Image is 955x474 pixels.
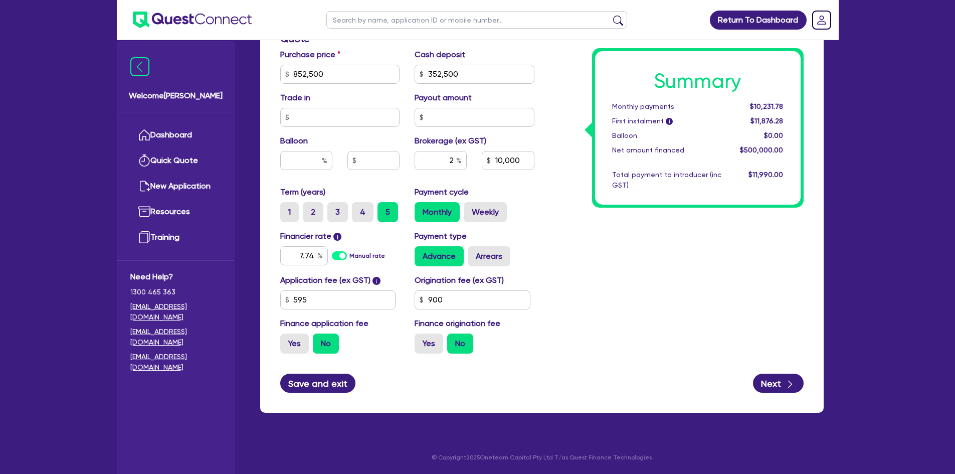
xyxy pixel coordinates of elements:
img: icon-menu-close [130,57,149,76]
label: Balloon [280,135,308,147]
span: i [333,233,341,241]
div: Balloon [605,130,729,141]
img: new-application [138,180,150,192]
label: Payment type [415,230,467,242]
a: Return To Dashboard [710,11,807,30]
label: Payout amount [415,92,472,104]
label: 5 [377,202,398,222]
span: $11,876.28 [750,117,783,125]
a: New Application [130,174,221,199]
label: Payment cycle [415,186,469,198]
label: 2 [303,202,323,222]
label: 1 [280,202,299,222]
label: Application fee (ex GST) [280,274,370,286]
span: 1300 465 363 [130,287,221,297]
label: Arrears [468,246,510,266]
span: i [372,277,380,285]
span: $10,231.78 [750,102,783,110]
a: Dashboard [130,122,221,148]
label: 4 [352,202,373,222]
p: © Copyright 2025 Oneteam Capital Pty Ltd T/as Quest Finance Technologies [253,453,831,462]
label: Yes [415,334,443,354]
label: Brokerage (ex GST) [415,135,486,147]
a: Resources [130,199,221,225]
div: First instalment [605,116,729,126]
label: Manual rate [349,251,385,260]
div: Net amount financed [605,145,729,155]
img: quick-quote [138,154,150,167]
div: Monthly payments [605,101,729,112]
label: No [313,334,339,354]
label: Advance [415,246,464,266]
label: 3 [327,202,348,222]
img: training [138,231,150,243]
span: Need Help? [130,271,221,283]
a: [EMAIL_ADDRESS][DOMAIN_NAME] [130,301,221,323]
div: Total payment to introducer (inc GST) [605,170,729,191]
a: Training [130,225,221,250]
span: $11,990.00 [748,171,783,179]
label: Trade in [280,92,310,104]
label: Cash deposit [415,49,465,61]
label: Finance origination fee [415,318,500,330]
label: Weekly [464,202,507,222]
a: Quick Quote [130,148,221,174]
label: Origination fee (ex GST) [415,274,504,286]
label: No [447,334,473,354]
img: quest-connect-logo-blue [133,12,252,28]
label: Financier rate [280,230,342,242]
a: Dropdown toggle [809,7,835,33]
label: Term (years) [280,186,325,198]
label: Yes [280,334,309,354]
label: Finance application fee [280,318,368,330]
img: resources [138,206,150,218]
input: Search by name, application ID or mobile number... [326,11,627,29]
h1: Summary [612,69,784,93]
span: i [666,118,673,125]
span: Welcome [PERSON_NAME] [129,90,223,102]
label: Monthly [415,202,460,222]
a: [EMAIL_ADDRESS][DOMAIN_NAME] [130,327,221,348]
span: $0.00 [764,131,783,139]
span: $500,000.00 [740,146,783,154]
label: Purchase price [280,49,340,61]
button: Save and exit [280,374,356,393]
button: Next [753,374,804,393]
a: [EMAIL_ADDRESS][DOMAIN_NAME] [130,352,221,373]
